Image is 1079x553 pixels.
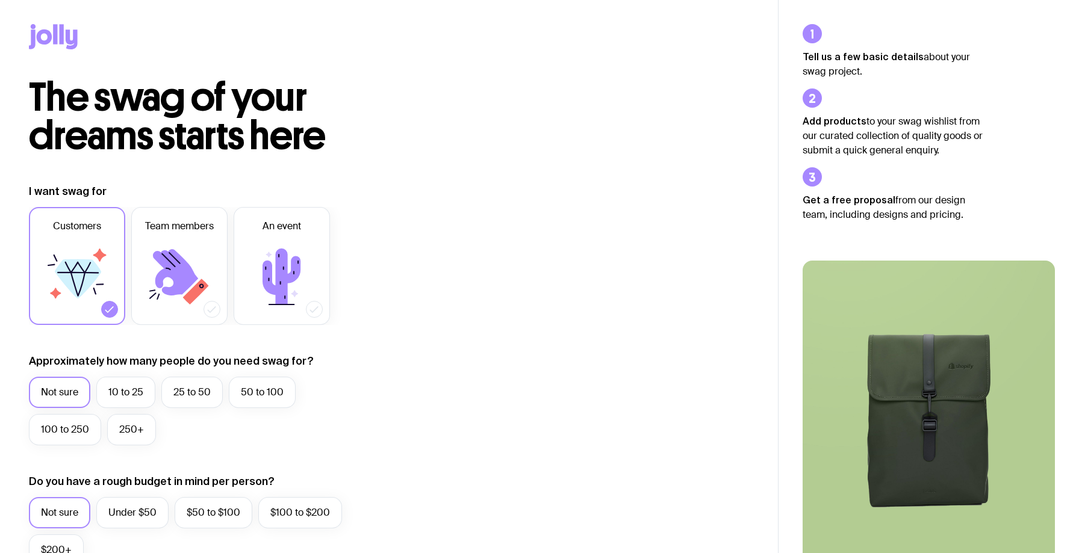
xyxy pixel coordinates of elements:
label: Not sure [29,377,90,408]
strong: Get a free proposal [803,194,895,205]
span: An event [263,219,301,233]
label: 10 to 25 [96,377,155,408]
label: 250+ [107,414,156,445]
label: Under $50 [96,497,169,528]
label: 50 to 100 [229,377,296,408]
label: 25 to 50 [161,377,223,408]
span: The swag of your dreams starts here [29,73,326,159]
label: Approximately how many people do you need swag for? [29,354,314,368]
strong: Tell us a few basic details [803,51,924,62]
label: I want swag for [29,184,107,199]
label: 100 to 250 [29,414,101,445]
label: $50 to $100 [175,497,252,528]
label: $100 to $200 [258,497,342,528]
p: from our design team, including designs and pricing. [803,193,983,222]
span: Team members [145,219,214,233]
label: Not sure [29,497,90,528]
label: Do you have a rough budget in mind per person? [29,474,275,489]
p: about your swag project. [803,49,983,79]
span: Customers [53,219,101,233]
p: to your swag wishlist from our curated collection of quality goods or submit a quick general enqu... [803,114,983,158]
strong: Add products [803,116,866,126]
